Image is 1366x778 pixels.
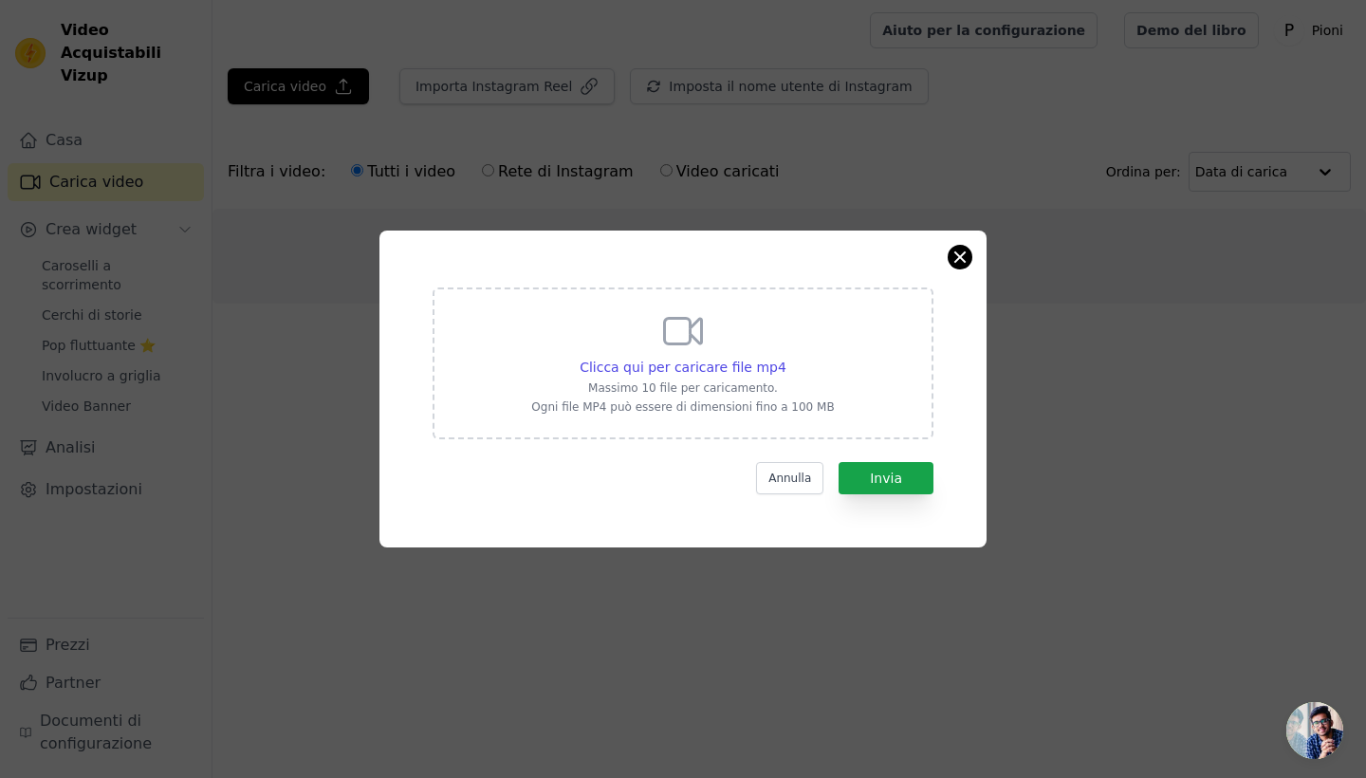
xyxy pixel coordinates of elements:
button: Annulla [756,462,823,494]
button: Chiudi modale [949,246,971,269]
div: Apri la chat [1286,702,1343,759]
button: Invia [839,462,933,494]
p: Massimo 10 file per caricamento. [531,380,834,396]
span: Clicca qui per caricare file mp4 [580,360,786,375]
p: Ogni file MP4 può essere di dimensioni fino a 100 MB [531,399,834,415]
